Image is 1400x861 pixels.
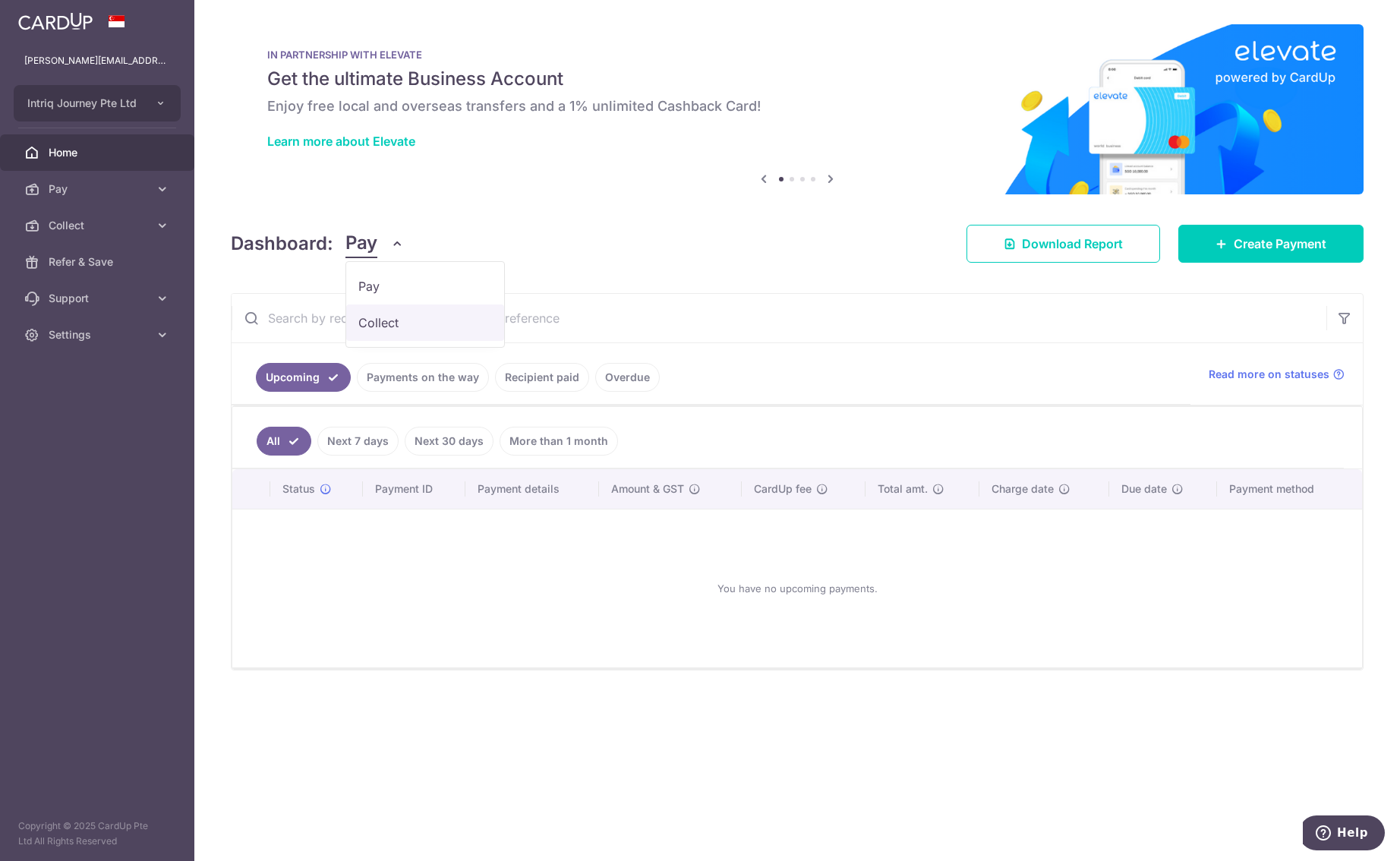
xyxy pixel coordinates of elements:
button: Intriq Journey Pte Ltd [14,85,181,121]
span: Intriq Journey Pte Ltd [27,96,140,111]
th: Payment ID [363,469,465,509]
img: CardUp [18,12,93,30]
span: Total amt. [878,481,928,497]
a: Next 7 days [317,427,399,456]
span: Pay [49,181,149,197]
span: Create Payment [1234,235,1326,253]
ul: Pay [345,261,505,348]
a: Learn more about Elevate [267,134,415,149]
p: IN PARTNERSHIP WITH ELEVATE [267,49,1327,61]
a: Next 30 days [405,427,493,456]
span: CardUp fee [754,481,812,497]
a: Collect [346,304,504,341]
span: Status [282,481,315,497]
a: All [257,427,311,456]
span: Amount & GST [611,481,684,497]
a: Pay [346,268,504,304]
h5: Get the ultimate Business Account [267,67,1327,91]
a: Download Report [966,225,1160,263]
a: Create Payment [1178,225,1364,263]
span: Pay [358,277,492,295]
span: Support [49,291,149,306]
span: Download Report [1022,235,1123,253]
span: Settings [49,327,149,342]
input: Search by recipient name, payment id or reference [232,294,1326,342]
h6: Enjoy free local and overseas transfers and a 1% unlimited Cashback Card! [267,97,1327,115]
a: Upcoming [256,363,351,392]
a: Recipient paid [495,363,589,392]
h4: Dashboard: [231,230,333,257]
img: Renovation banner [231,24,1364,194]
span: Charge date [992,481,1054,497]
span: Home [49,145,149,160]
span: Due date [1121,481,1167,497]
a: Overdue [595,363,660,392]
p: [PERSON_NAME][EMAIL_ADDRESS][DOMAIN_NAME] [24,53,170,68]
button: Pay [345,229,404,258]
iframe: Opens a widget where you can find more information [1303,815,1385,853]
span: Pay [345,229,377,258]
th: Payment method [1217,469,1362,509]
div: You have no upcoming payments. [251,522,1344,655]
span: Refer & Save [49,254,149,270]
a: More than 1 month [500,427,618,456]
a: Read more on statuses [1209,367,1345,382]
a: Payments on the way [357,363,489,392]
span: Collect [49,218,149,233]
span: Read more on statuses [1209,367,1329,382]
th: Payment details [465,469,599,509]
